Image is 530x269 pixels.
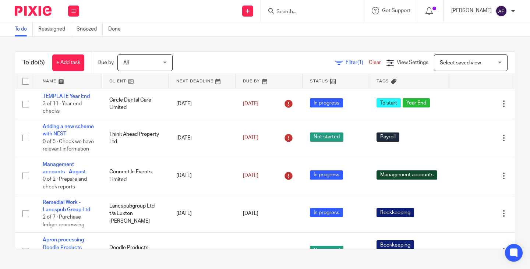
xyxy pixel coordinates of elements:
p: Due by [98,59,114,66]
img: Pixie [15,6,52,16]
span: [DATE] [243,173,258,178]
span: [DATE] [243,101,258,106]
span: 0 of 5 · Check we have relevant information [43,139,94,152]
td: [DATE] [169,89,236,119]
a: To do [15,22,33,36]
span: Management accounts [377,170,437,180]
td: Think Ahead Property Ltd [102,119,169,157]
a: Clear [369,60,381,65]
span: Bookkeeping [377,208,414,217]
span: In progress [310,208,343,217]
td: Lancspubgroup Ltd t/a Euxton [PERSON_NAME] [102,195,169,233]
td: Circle Dental Care Limited [102,89,169,119]
a: TEMPLATE Year End [43,94,90,99]
span: (5) [38,60,45,66]
a: Apron processing - Doodle Products [43,237,87,250]
span: 2 of 7 · Purchase ledger processing [43,215,84,227]
h1: To do [22,59,45,67]
span: [DATE] [243,211,258,216]
span: Get Support [382,8,410,13]
span: Tags [377,79,389,83]
td: [DATE] [169,119,236,157]
span: In progress [310,170,343,180]
span: All [123,60,129,66]
span: Not started [310,246,343,255]
span: Filter [346,60,369,65]
a: Remedial Work - Lancspub Group Ltd [43,200,90,212]
p: [PERSON_NAME] [451,7,492,14]
td: [DATE] [169,157,236,195]
span: Select saved view [440,60,481,66]
a: + Add task [52,54,84,71]
a: Snoozed [77,22,103,36]
span: (1) [357,60,363,65]
span: Payroll [377,132,399,142]
input: Search [276,9,342,15]
td: Connect In Events Limited [102,157,169,195]
a: Management accounts - August [43,162,86,174]
a: Adding a new scheme with NEST [43,124,94,137]
span: 3 of 11 · Year end checks [43,101,82,114]
span: 0 of 2 · Prepare and check reports [43,177,87,190]
td: [DATE] [169,195,236,233]
span: In progress [310,98,343,107]
span: Year End [403,98,430,107]
span: Not started [310,132,343,142]
span: View Settings [397,60,428,65]
span: To start [377,98,401,107]
span: [DATE] [243,135,258,141]
a: Done [108,22,126,36]
span: Bookkeeping [377,240,414,249]
img: svg%3E [495,5,507,17]
a: Reassigned [38,22,71,36]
